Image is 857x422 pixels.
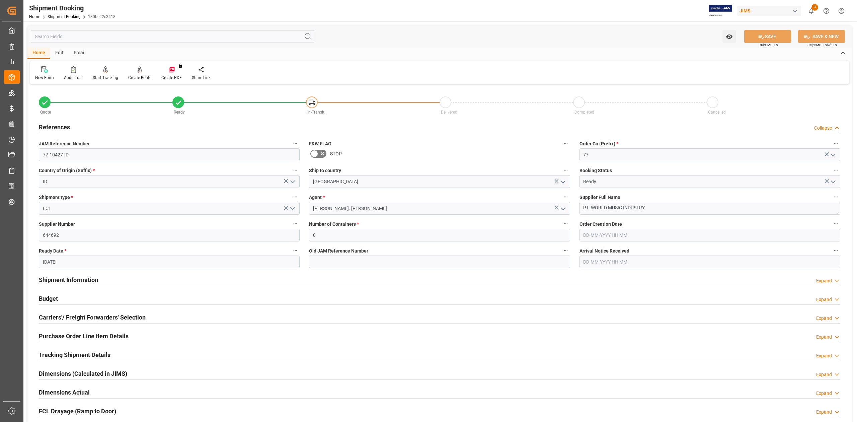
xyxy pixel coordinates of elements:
[93,75,118,81] div: Start Tracking
[39,221,75,228] span: Supplier Number
[39,407,116,416] h2: FCL Drayage (Ramp to Door)
[814,125,832,132] div: Collapse
[291,246,300,255] button: Ready Date *
[309,248,368,255] span: Old JAM Reference Number
[759,43,778,48] span: Ctrl/CMD + S
[816,371,832,378] div: Expand
[309,221,359,228] span: Number of Containers
[39,175,300,188] input: Type to search/select
[307,110,324,115] span: In-Transit
[561,166,570,174] button: Ship to country
[39,248,66,255] span: Ready Date
[39,388,90,397] h2: Dimensions Actual
[39,332,129,341] h2: Purchase Order Line Item Details
[27,48,50,59] div: Home
[709,5,732,17] img: Exertis%20JAM%20-%20Email%20Logo.jpg_1722504956.jpg
[39,369,127,378] h2: Dimensions (Calculated in JIMS)
[816,334,832,341] div: Expand
[816,296,832,303] div: Expand
[561,193,570,201] button: Agent *
[309,167,341,174] span: Ship to country
[39,123,70,132] h2: References
[557,203,567,214] button: open menu
[48,14,81,19] a: Shipment Booking
[579,167,612,174] span: Booking Status
[29,14,40,19] a: Home
[39,275,98,284] h2: Shipment Information
[39,350,110,359] h2: Tracking Shipment Details
[737,6,801,16] div: JIMS
[50,48,69,59] div: Edit
[807,43,837,48] span: Ctrl/CMD + Shift + S
[579,256,840,268] input: DD-MM-YYYY HH:MM
[192,75,211,81] div: Share Link
[35,75,54,81] div: New Form
[816,409,832,416] div: Expand
[828,150,838,160] button: open menu
[579,229,840,241] input: DD-MM-YYYY HH:MM
[832,139,840,148] button: Order Co (Prefix) *
[39,313,146,322] h2: Carriers'/ Freight Forwarders' Selection
[441,110,457,115] span: Delivered
[828,177,838,187] button: open menu
[287,177,297,187] button: open menu
[819,3,834,18] button: Help Center
[557,177,567,187] button: open menu
[816,315,832,322] div: Expand
[737,4,804,17] button: JIMS
[39,294,58,303] h2: Budget
[804,3,819,18] button: show 3 new notifications
[309,140,331,147] span: F&W FLAG
[39,140,90,147] span: JAM Reference Number
[291,166,300,174] button: Country of Origin (Suffix) *
[579,194,620,201] span: Supplier Full Name
[579,140,618,147] span: Order Co (Prefix)
[744,30,791,43] button: SAVE
[309,194,325,201] span: Agent
[816,390,832,397] div: Expand
[64,75,83,81] div: Audit Trail
[69,48,91,59] div: Email
[330,150,342,157] span: STOP
[561,139,570,148] button: F&W FLAG
[832,246,840,255] button: Arrival Notice Received
[40,110,51,115] span: Quote
[816,277,832,284] div: Expand
[574,110,594,115] span: Completed
[579,221,622,228] span: Order Creation Date
[39,167,95,174] span: Country of Origin (Suffix)
[832,166,840,174] button: Booking Status
[128,75,151,81] div: Create Route
[39,256,300,268] input: DD-MM-YYYY
[291,139,300,148] button: JAM Reference Number
[579,248,629,255] span: Arrival Notice Received
[287,203,297,214] button: open menu
[561,219,570,228] button: Number of Containers *
[816,352,832,359] div: Expand
[832,193,840,201] button: Supplier Full Name
[561,246,570,255] button: Old JAM Reference Number
[29,3,115,13] div: Shipment Booking
[579,202,840,215] textarea: PT. WORLD MUSIC INDUSTRY
[798,30,845,43] button: SAVE & NEW
[722,30,736,43] button: open menu
[291,219,300,228] button: Supplier Number
[811,4,818,11] span: 3
[708,110,726,115] span: Cancelled
[31,30,314,43] input: Search Fields
[832,219,840,228] button: Order Creation Date
[291,193,300,201] button: Shipment type *
[174,110,185,115] span: Ready
[39,194,73,201] span: Shipment type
